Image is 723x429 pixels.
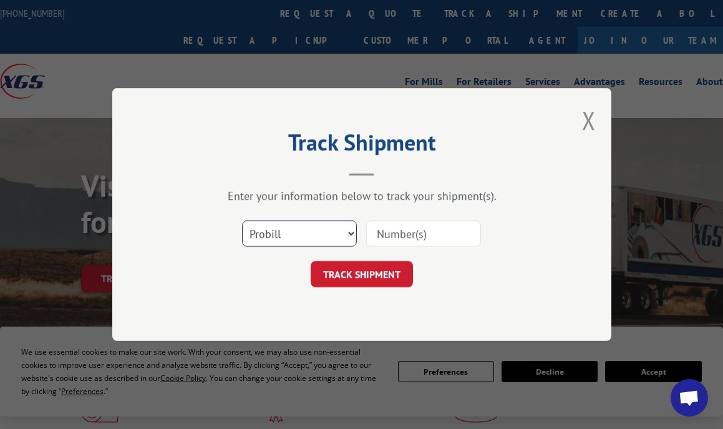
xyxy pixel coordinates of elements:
[311,261,413,287] button: TRACK SHIPMENT
[582,104,596,137] button: Close modal
[366,220,481,247] input: Number(s)
[175,189,549,203] div: Enter your information below to track your shipment(s).
[175,134,549,157] h2: Track Shipment
[671,379,708,417] div: Open chat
